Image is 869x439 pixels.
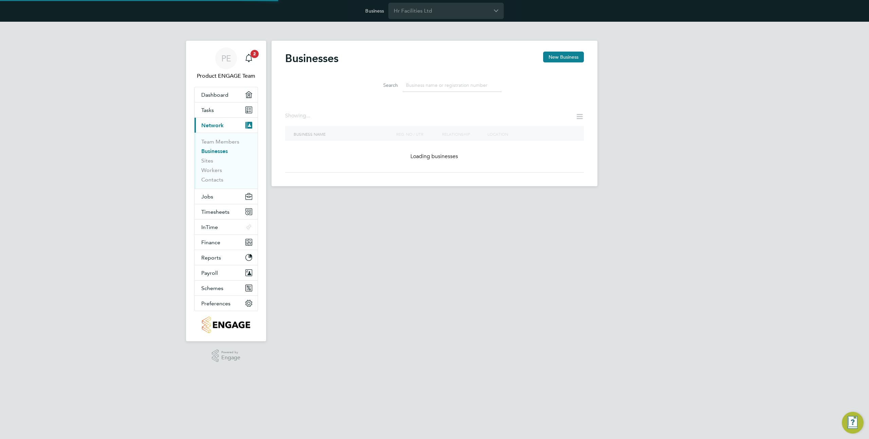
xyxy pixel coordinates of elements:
[285,52,338,65] h2: Businesses
[202,317,250,333] img: smartmanagedsolutions-logo-retina.png
[201,300,230,307] span: Preferences
[195,189,258,204] button: Jobs
[201,285,223,291] span: Schemes
[367,82,398,88] label: Search
[201,138,239,145] a: Team Members
[221,54,231,63] span: PE
[365,8,384,14] label: Business
[201,224,218,230] span: InTime
[201,107,214,113] span: Tasks
[306,112,310,119] span: ...
[201,167,222,173] a: Workers
[195,265,258,280] button: Payroll
[201,254,221,261] span: Reports
[201,176,223,183] a: Contacts
[285,112,312,119] div: Showing
[251,50,259,58] span: 2
[194,47,258,80] a: PEProduct ENGAGE Team
[195,235,258,250] button: Finance
[403,79,502,92] input: Business name or registration number
[195,118,258,133] button: Network
[221,349,240,355] span: Powered by
[212,349,241,362] a: Powered byEngage
[201,239,220,246] span: Finance
[195,220,258,234] button: InTime
[195,102,258,117] a: Tasks
[195,296,258,311] button: Preferences
[221,355,240,361] span: Engage
[201,157,213,164] a: Sites
[201,122,224,129] span: Network
[194,72,258,80] span: Product ENGAGE Team
[242,47,256,69] a: 2
[195,133,258,189] div: Network
[195,250,258,265] button: Reports
[195,281,258,295] button: Schemes
[201,193,213,200] span: Jobs
[201,270,218,276] span: Payroll
[186,41,266,341] nav: Main navigation
[201,209,229,215] span: Timesheets
[842,412,864,434] button: Engage Resource Center
[543,52,584,62] button: New Business
[194,317,258,333] a: Go to home page
[201,148,228,154] a: Businesses
[195,204,258,219] button: Timesheets
[195,87,258,102] a: Dashboard
[201,92,228,98] span: Dashboard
